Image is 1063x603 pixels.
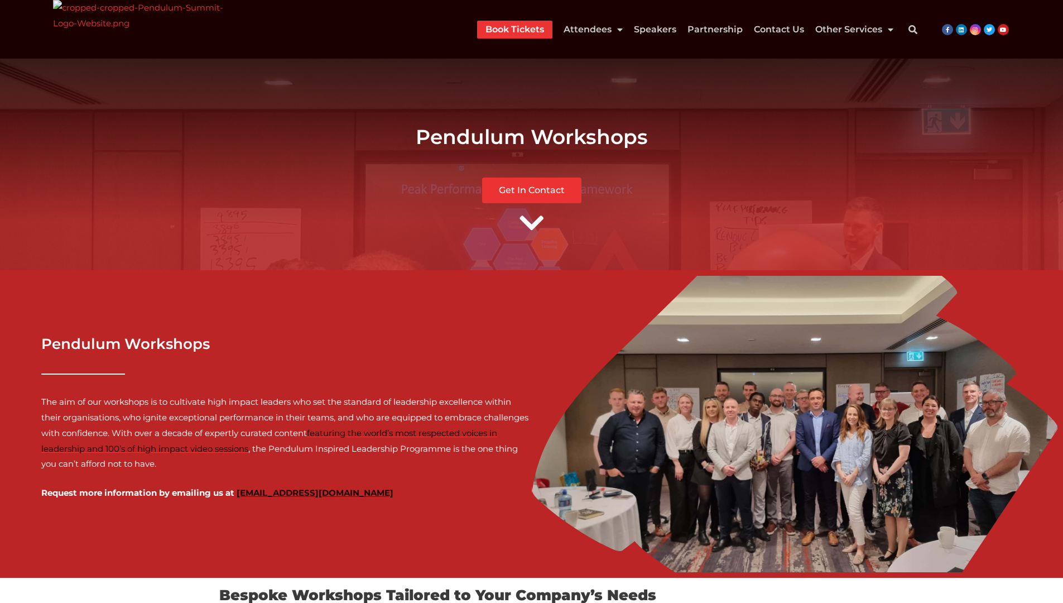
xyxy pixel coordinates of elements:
span: The aim of our workshops is to cultivate high impact leaders who set the standard of leadership e... [41,396,528,438]
h3: Pendulum Workshops [41,334,532,354]
a: Partnership [687,21,743,39]
span: Get In Contact [499,186,565,195]
a: [EMAIL_ADDRESS][DOMAIN_NAME] [237,487,393,498]
span: , the Pendulum Inspired Leadership Programme is the one thing you can’t afford not to have. [41,443,518,470]
nav: Menu [477,21,893,39]
a: Get In Contact [482,178,581,203]
a: Book Tickets [485,21,544,39]
a: Speakers [634,21,676,39]
a: featuring the world’s most respected voices in leadership and 100’s of high impact video sessions [41,428,497,454]
h2: Pendulum Workshops [219,124,844,150]
a: Contact Us [754,21,804,39]
a: Other Services [815,21,893,39]
div: Search [902,18,924,41]
strong: Request more information by emailing us at [41,487,396,498]
a: Attendees [564,21,623,39]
